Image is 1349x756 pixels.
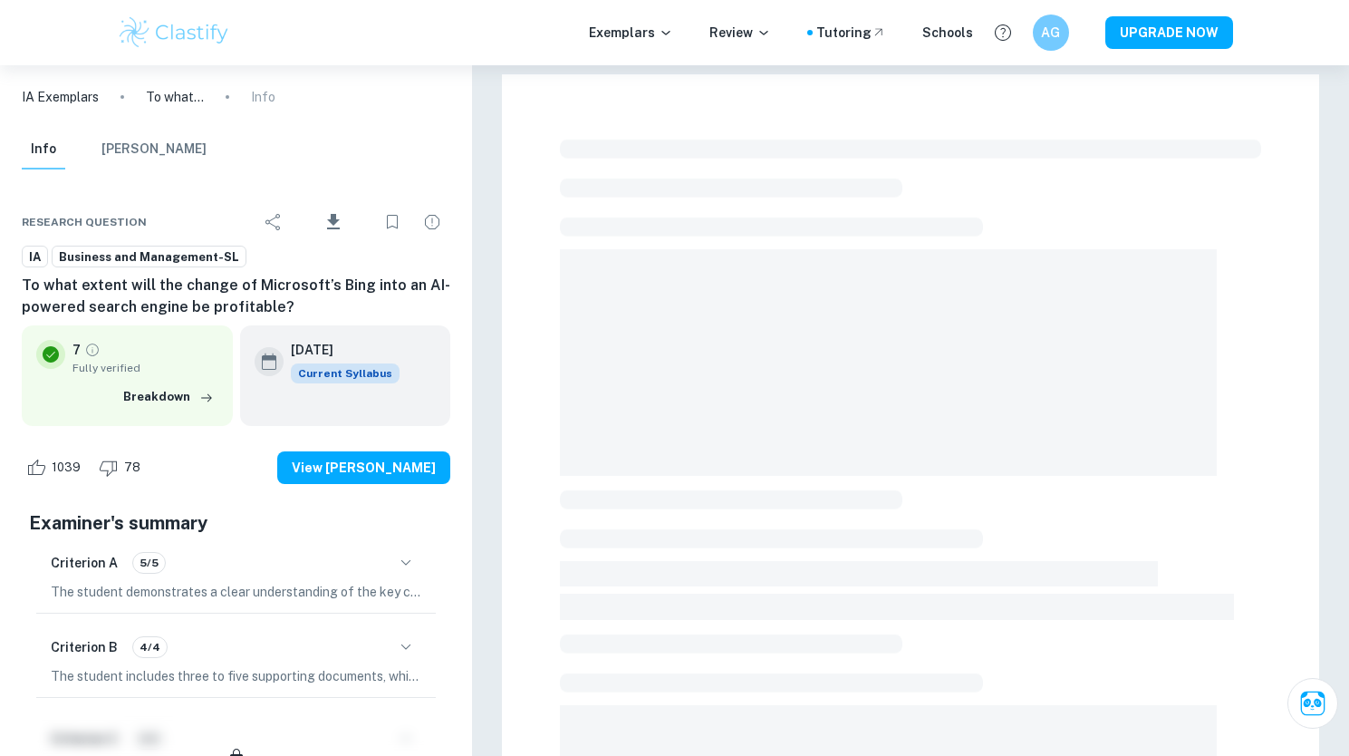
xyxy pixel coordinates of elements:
p: The student demonstrates a clear understanding of the key concept of change, as it is explored th... [51,582,421,602]
div: Dislike [94,453,150,482]
span: Fully verified [72,360,218,376]
button: [PERSON_NAME] [101,130,207,170]
div: Report issue [414,204,450,240]
a: IA Exemplars [22,87,99,107]
h6: [DATE] [291,340,385,360]
button: View [PERSON_NAME] [277,451,450,484]
span: 5/5 [133,555,165,571]
button: Ask Clai [1287,678,1338,729]
a: IA [22,246,48,268]
span: 1039 [42,459,91,477]
a: Schools [922,23,973,43]
p: Exemplars [589,23,673,43]
h6: Criterion A [51,553,118,573]
span: Current Syllabus [291,363,400,383]
span: 78 [114,459,150,477]
div: This exemplar is based on the current syllabus. Feel free to refer to it for inspiration/ideas wh... [291,363,400,383]
div: Bookmark [374,204,410,240]
span: 4/4 [133,639,167,655]
a: Business and Management-SL [52,246,246,268]
button: Help and Feedback [988,17,1018,48]
img: Clastify logo [117,15,232,51]
span: Research question [22,214,147,230]
a: Grade fully verified [84,342,101,358]
div: Download [295,199,371,246]
button: Info [22,130,65,170]
h5: Examiner's summary [29,509,443,537]
p: The student includes three to five supporting documents, which are contemporary and published wit... [51,666,421,686]
div: Like [22,453,91,482]
h6: Criterion B [51,637,118,657]
h6: To what extent will the change of Microsoft’s Bing into an AI-powered search engine be profitable? [22,275,450,318]
p: Review [709,23,771,43]
p: To what extent will the change of Microsoft’s Bing into an AI-powered search engine be profitable? [146,87,204,107]
button: Breakdown [119,383,218,411]
a: Tutoring [816,23,886,43]
button: AG [1033,15,1069,51]
h6: AG [1040,23,1061,43]
button: UPGRADE NOW [1105,16,1233,49]
p: 7 [72,340,81,360]
span: Business and Management-SL [53,248,246,267]
span: IA [23,248,47,267]
p: Info [251,87,275,107]
div: Share [255,204,292,240]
